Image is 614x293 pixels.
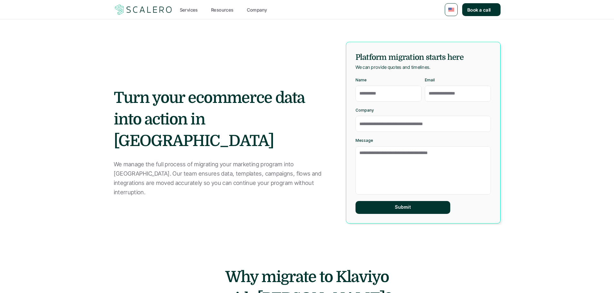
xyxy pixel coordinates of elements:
[114,87,331,152] h2: Turn your ecommerce data into action in [GEOGRAPHIC_DATA]
[462,3,501,16] a: Book a call
[425,86,491,102] input: Email
[356,108,374,113] p: Company
[356,86,422,102] input: Name
[356,201,450,214] button: Submit
[356,78,366,82] p: Name
[211,6,234,13] p: Resources
[114,4,173,16] img: Scalero company logo
[114,160,323,197] p: We manage the full process of migrating your marketing program into [GEOGRAPHIC_DATA]. Our team e...
[356,116,491,132] input: Company
[356,51,491,63] h5: Platform migration starts here
[467,6,491,13] p: Book a call
[356,63,431,71] p: We can provide quotes and timelines.
[425,78,435,82] p: Email
[356,138,373,143] p: Message
[395,205,411,210] p: Submit
[114,4,173,15] a: Scalero company logo
[356,146,491,195] textarea: Message
[180,6,198,13] p: Services
[247,6,267,13] p: Company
